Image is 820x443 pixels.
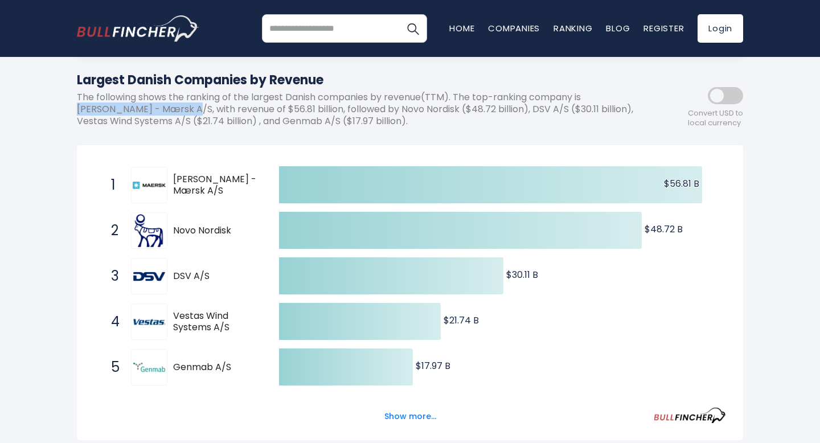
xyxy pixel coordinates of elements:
[444,314,479,327] text: $21.74 B
[553,22,592,34] a: Ranking
[173,270,259,282] span: DSV A/S
[105,312,117,331] span: 4
[105,221,117,240] span: 2
[643,22,684,34] a: Register
[173,225,259,237] span: Novo Nordisk
[664,177,699,190] text: $56.81 B
[133,351,166,384] img: Genmab A/S
[416,359,450,372] text: $17.97 B
[378,407,443,426] button: Show more...
[133,214,166,247] img: Novo Nordisk
[606,22,630,34] a: Blog
[77,15,199,42] a: Go to homepage
[173,362,259,374] span: Genmab A/S
[645,223,683,236] text: $48.72 B
[449,22,474,34] a: Home
[77,92,641,127] p: The following shows the ranking of the largest Danish companies by revenue(TTM). The top-ranking ...
[105,175,117,195] span: 1
[698,14,743,43] a: Login
[173,310,259,334] span: Vestas Wind Systems A/S
[133,305,166,338] img: Vestas Wind Systems A/S
[77,71,641,89] h1: Largest Danish Companies by Revenue
[105,358,117,377] span: 5
[399,14,427,43] button: Search
[506,268,538,281] text: $30.11 B
[105,266,117,286] span: 3
[133,182,166,189] img: A.P. Møller - Mærsk A/S
[77,15,199,42] img: bullfincher logo
[488,22,540,34] a: Companies
[133,272,166,282] img: DSV A/S
[688,109,743,128] span: Convert USD to local currency
[173,174,259,198] span: [PERSON_NAME] - Mærsk A/S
